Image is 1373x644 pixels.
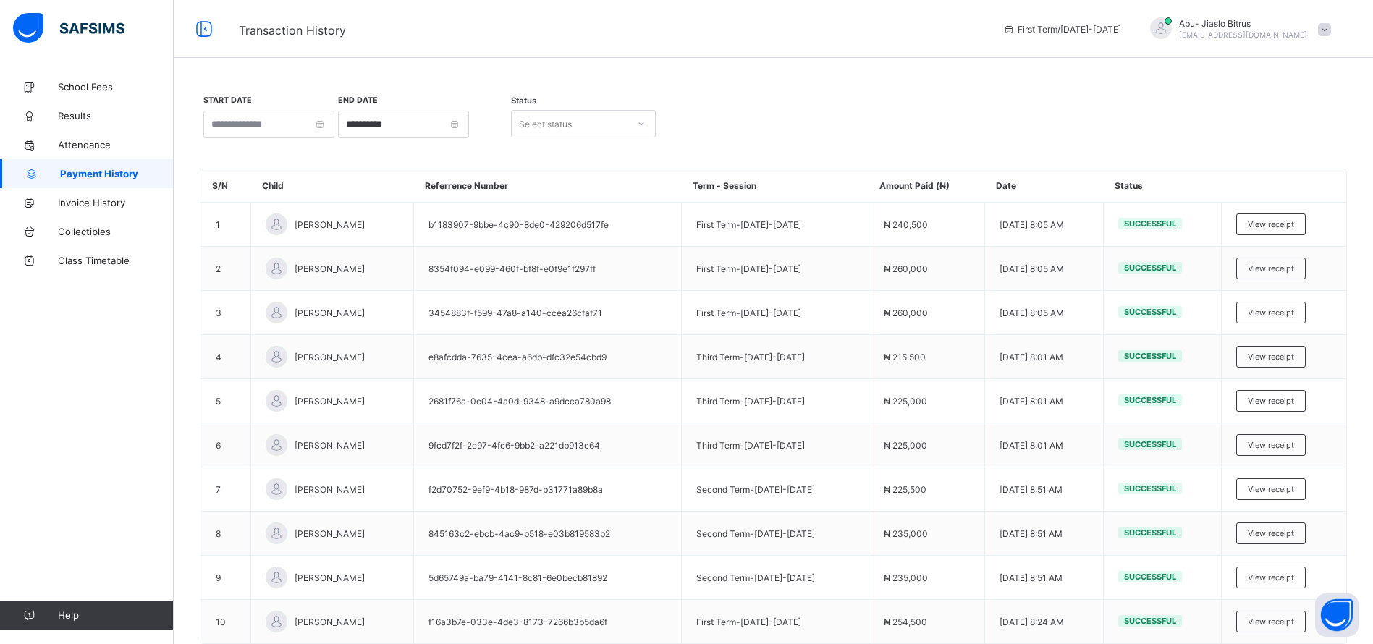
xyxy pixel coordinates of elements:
span: ₦ 260,000 [884,308,928,318]
div: Abu- JiasloBitrus [1136,17,1338,41]
span: [PERSON_NAME] [295,572,365,583]
label: End Date [338,96,378,105]
span: ₦ 225,000 [884,396,927,407]
td: Third Term - [DATE]-[DATE] [682,335,869,379]
th: Child [251,169,414,203]
span: Successful [1124,263,1176,273]
td: [DATE] 8:05 AM [985,247,1104,291]
span: [PERSON_NAME] [295,440,365,451]
td: e8afcdda-7635-4cea-a6db-dfc32e54cbd9 [414,335,682,379]
span: Successful [1124,483,1176,493]
span: [PERSON_NAME] [295,219,365,230]
span: Successful [1124,351,1176,361]
span: Abu- Jiaslo Bitrus [1179,18,1307,29]
span: Help [58,609,173,621]
span: View receipt [1248,308,1294,318]
td: Third Term - [DATE]-[DATE] [682,423,869,467]
td: 3 [201,291,251,335]
span: ₦ 225,000 [884,440,927,451]
th: S/N [201,169,251,203]
img: safsims [13,13,124,43]
span: Class Timetable [58,255,174,266]
span: Successful [1124,439,1176,449]
span: Successful [1124,572,1176,582]
span: Successful [1124,616,1176,626]
span: Attendance [58,139,174,151]
td: [DATE] 8:01 AM [985,379,1104,423]
td: 10 [201,600,251,644]
div: Select status [519,110,572,137]
span: ₦ 225,500 [884,484,926,495]
td: 8 [201,512,251,556]
td: Second Term - [DATE]-[DATE] [682,556,869,600]
span: [PERSON_NAME] [295,263,365,274]
span: [PERSON_NAME] [295,396,365,407]
td: Second Term - [DATE]-[DATE] [682,512,869,556]
span: [EMAIL_ADDRESS][DOMAIN_NAME] [1179,30,1307,39]
span: ₦ 235,000 [884,572,928,583]
span: School Fees [58,81,174,93]
th: Status [1104,169,1222,203]
td: Third Term - [DATE]-[DATE] [682,379,869,423]
span: View receipt [1248,572,1294,582]
span: View receipt [1248,352,1294,362]
span: Invoice History [58,197,174,208]
td: [DATE] 8:05 AM [985,203,1104,247]
th: Date [985,169,1104,203]
span: View receipt [1248,396,1294,406]
td: [DATE] 8:05 AM [985,291,1104,335]
span: [PERSON_NAME] [295,484,365,495]
label: Start Date [203,96,252,105]
span: [PERSON_NAME] [295,617,365,627]
td: 5 [201,379,251,423]
span: Transaction History [239,23,346,38]
td: 8354f094-e099-460f-bf8f-e0f9e1f297ff [414,247,682,291]
td: 2 [201,247,251,291]
span: [PERSON_NAME] [295,352,365,363]
span: View receipt [1248,219,1294,229]
span: [PERSON_NAME] [295,528,365,539]
span: Payment History [60,168,174,179]
span: ₦ 240,500 [884,219,928,230]
span: ₦ 235,000 [884,528,928,539]
span: View receipt [1248,484,1294,494]
span: Successful [1124,307,1176,317]
span: View receipt [1248,440,1294,450]
td: 7 [201,467,251,512]
th: Term - Session [682,169,869,203]
td: First Term - [DATE]-[DATE] [682,247,869,291]
span: ₦ 260,000 [884,263,928,274]
td: [DATE] 8:01 AM [985,423,1104,467]
td: First Term - [DATE]-[DATE] [682,600,869,644]
td: First Term - [DATE]-[DATE] [682,291,869,335]
span: Results [58,110,174,122]
td: 845163c2-ebcb-4ac9-b518-e03b819583b2 [414,512,682,556]
td: [DATE] 8:01 AM [985,335,1104,379]
span: [PERSON_NAME] [295,308,365,318]
th: Referrence Number [414,169,682,203]
span: View receipt [1248,263,1294,274]
td: [DATE] 8:51 AM [985,467,1104,512]
span: Status [511,96,536,106]
td: 5d65749a-ba79-4141-8c81-6e0becb81892 [414,556,682,600]
span: Collectibles [58,226,174,237]
td: 2681f76a-0c04-4a0d-9348-a9dcca780a98 [414,379,682,423]
td: 4 [201,335,251,379]
span: Successful [1124,395,1176,405]
td: b1183907-9bbe-4c90-8de0-429206d517fe [414,203,682,247]
td: f16a3b7e-033e-4de3-8173-7266b3b5da6f [414,600,682,644]
td: 9 [201,556,251,600]
td: [DATE] 8:24 AM [985,600,1104,644]
td: 1 [201,203,251,247]
span: session/term information [1003,24,1121,35]
span: Successful [1124,219,1176,229]
td: 3454883f-f599-47a8-a140-ccea26cfaf71 [414,291,682,335]
button: Open asap [1315,593,1359,637]
th: Amount Paid (₦) [869,169,984,203]
td: Second Term - [DATE]-[DATE] [682,467,869,512]
span: View receipt [1248,528,1294,538]
span: ₦ 215,500 [884,352,926,363]
span: Successful [1124,528,1176,538]
td: [DATE] 8:51 AM [985,512,1104,556]
span: View receipt [1248,617,1294,627]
